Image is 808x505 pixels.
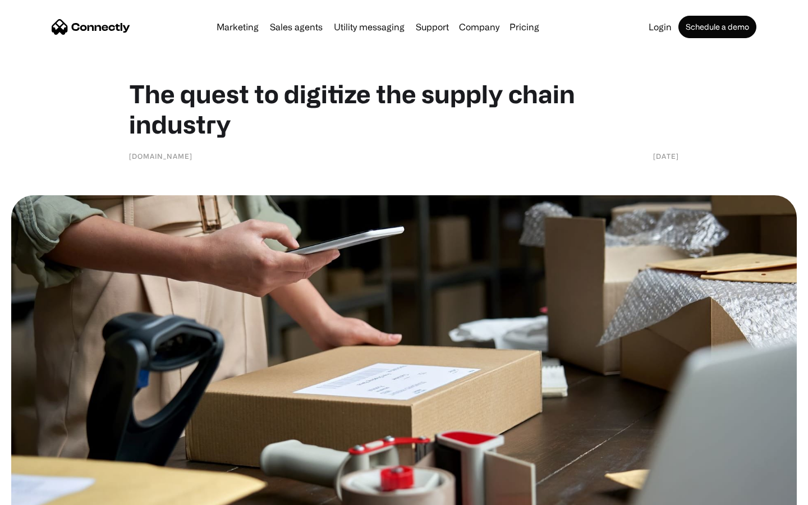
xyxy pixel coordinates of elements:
[505,22,544,31] a: Pricing
[129,150,192,162] div: [DOMAIN_NAME]
[329,22,409,31] a: Utility messaging
[212,22,263,31] a: Marketing
[22,485,67,501] ul: Language list
[11,485,67,501] aside: Language selected: English
[459,19,499,35] div: Company
[129,79,679,139] h1: The quest to digitize the supply chain industry
[678,16,756,38] a: Schedule a demo
[644,22,676,31] a: Login
[411,22,453,31] a: Support
[653,150,679,162] div: [DATE]
[265,22,327,31] a: Sales agents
